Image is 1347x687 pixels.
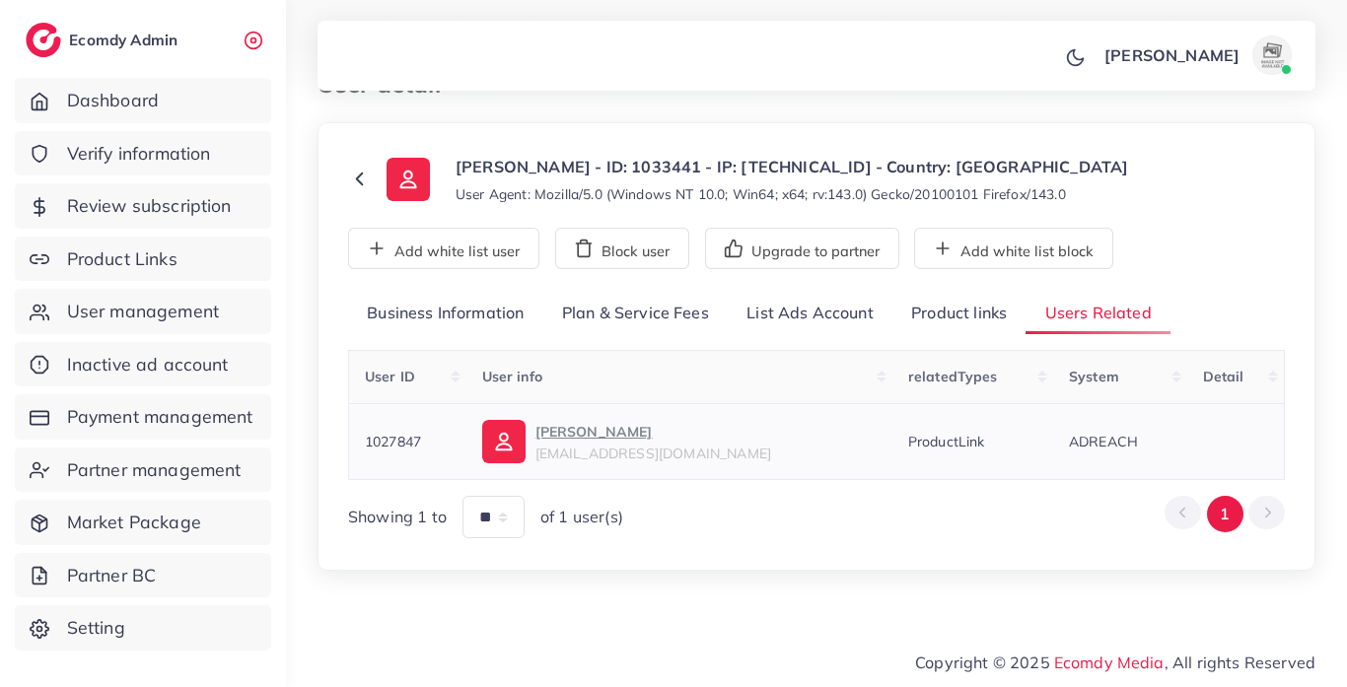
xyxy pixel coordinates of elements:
a: [PERSON_NAME][EMAIL_ADDRESS][DOMAIN_NAME] [482,420,877,463]
a: Review subscription [15,183,271,229]
img: logo [26,23,61,57]
span: Market Package [67,510,201,535]
a: Inactive ad account [15,342,271,387]
p: [PERSON_NAME] [1104,43,1240,67]
span: User info [482,368,542,385]
small: User Agent: Mozilla/5.0 (Windows NT 10.0; Win64; x64; rv:143.0) Gecko/20100101 Firefox/143.0 [456,184,1066,204]
a: Plan & Service Fees [543,293,728,335]
img: avatar [1252,35,1292,75]
button: Add white list block [914,228,1113,269]
a: Payment management [15,394,271,440]
span: User ID [365,368,415,385]
span: Product Links [67,246,177,272]
span: Detail [1203,368,1244,385]
a: List Ads Account [728,293,892,335]
span: ProductLink [908,433,985,450]
span: 1027847 [365,433,421,450]
span: Partner management [67,457,242,483]
span: relatedTypes [908,368,998,385]
span: Verify information [67,141,211,167]
a: logoEcomdy Admin [26,23,182,57]
span: Review subscription [67,193,232,219]
a: Partner management [15,447,271,493]
ul: Pagination [1165,496,1285,532]
span: Setting [67,615,125,641]
span: [EMAIL_ADDRESS][DOMAIN_NAME] [535,445,771,462]
button: Go to page 1 [1207,496,1243,532]
span: Showing 1 to [348,506,447,528]
span: User management [67,299,219,324]
img: ic-user-info.36bf1079.svg [387,158,430,201]
span: of 1 user(s) [540,506,623,528]
a: Ecomdy Media [1054,653,1165,672]
a: Partner BC [15,553,271,598]
span: Partner BC [67,563,157,588]
a: Product links [892,293,1026,335]
span: , All rights Reserved [1165,651,1315,674]
button: Upgrade to partner [705,228,899,269]
span: Dashboard [67,88,159,113]
span: System [1069,368,1119,385]
a: Business Information [348,293,543,335]
a: Dashboard [15,78,271,123]
a: User management [15,289,271,334]
a: Product Links [15,237,271,282]
a: [PERSON_NAME]avatar [1094,35,1300,75]
img: ic-user-info.36bf1079.svg [482,420,526,463]
span: Copyright © 2025 [915,651,1315,674]
a: Verify information [15,131,271,176]
h2: Ecomdy Admin [69,31,182,49]
span: Inactive ad account [67,352,229,378]
button: Block user [555,228,689,269]
button: Add white list user [348,228,539,269]
a: Market Package [15,500,271,545]
a: Setting [15,605,271,651]
p: [PERSON_NAME] - ID: 1033441 - IP: [TECHNICAL_ID] - Country: [GEOGRAPHIC_DATA] [456,155,1128,178]
a: Users Related [1026,293,1170,335]
span: ADREACH [1069,433,1138,450]
p: [PERSON_NAME] [535,420,771,444]
span: Payment management [67,404,253,430]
